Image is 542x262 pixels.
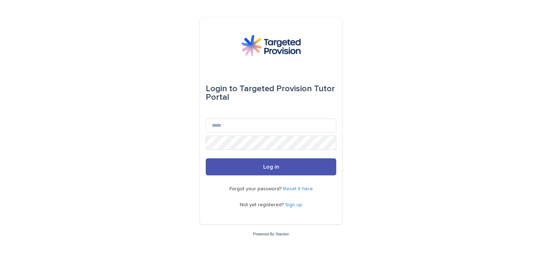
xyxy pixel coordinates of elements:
[206,79,336,107] div: Targeted Provision Tutor Portal
[206,158,336,175] button: Log in
[229,186,283,191] span: Forgot your password?
[285,202,302,207] a: Sign up
[241,35,301,56] img: M5nRWzHhSzIhMunXDL62
[206,84,237,93] span: Login to
[283,186,313,191] a: Reset it here
[263,164,279,170] span: Log in
[240,202,285,207] span: Not yet registered?
[253,232,289,236] a: Powered By Stacker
